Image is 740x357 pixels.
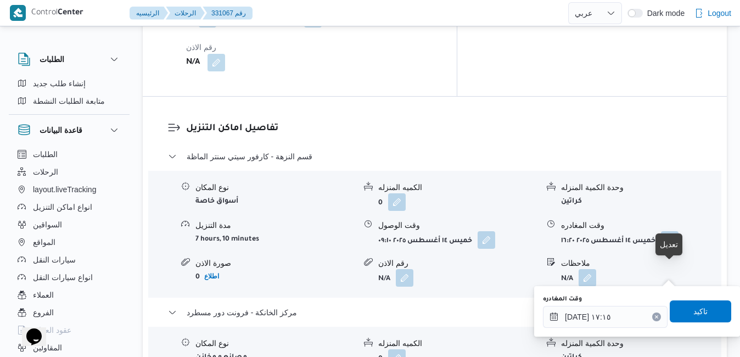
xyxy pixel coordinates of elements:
[168,306,702,319] button: مركز الخانكة - فرونت دور مسطرد
[195,198,238,205] b: أسواق خاصة
[148,171,721,298] div: قسم النزهة - كارفور سيتي سنتر الماظة
[561,220,721,231] div: وقت المغادره
[195,274,200,281] b: 0
[378,220,538,231] div: وقت الوصول
[561,237,655,245] b: خميس ١٤ أغسطس ٢٠٢٥ ١٦:٢٠
[33,341,62,354] span: المقاولين
[13,216,125,233] button: السواقين
[200,270,223,283] button: اطلاع
[40,53,64,66] h3: الطلبات
[378,182,538,193] div: الكميه المنزله
[670,300,731,322] button: تاكيد
[13,92,125,110] button: متابعة الطلبات النشطة
[13,198,125,216] button: انواع اماكن التنزيل
[13,269,125,286] button: انواع سيارات النقل
[561,275,573,283] b: N/A
[378,275,390,283] b: N/A
[130,7,168,20] button: الرئيسيه
[33,236,55,249] span: المواقع
[13,251,125,269] button: سيارات النقل
[166,7,205,20] button: الرحلات
[33,323,71,337] span: عقود العملاء
[187,150,312,163] span: قسم النزهة - كارفور سيتي سنتر الماظة
[33,288,54,302] span: العملاء
[543,295,582,304] label: وقت المغادره
[186,121,702,136] h3: تفاصيل اماكن التنزيل
[643,9,685,18] span: Dark mode
[378,258,538,269] div: رقم الاذن
[561,182,721,193] div: وحدة الكمية المنزله
[693,305,708,318] span: تاكيد
[195,182,355,193] div: نوع المكان
[378,199,383,207] b: 0
[195,220,355,231] div: مدة التنزيل
[13,339,125,356] button: المقاولين
[708,7,731,20] span: Logout
[13,163,125,181] button: الرحلات
[195,258,355,269] div: صورة الاذن
[33,165,58,178] span: الرحلات
[13,321,125,339] button: عقود العملاء
[378,237,472,245] b: خميس ١٤ أغسطس ٢٠٢٥ ٠٩:١٠
[13,75,125,92] button: إنشاء طلب جديد
[18,53,121,66] button: الطلبات
[33,306,54,319] span: الفروع
[33,253,76,266] span: سيارات النقل
[378,338,538,349] div: الكميه المنزله
[10,5,26,21] img: X8yXhbKr1z7QwAAAABJRU5ErkJggg==
[561,258,721,269] div: ملاحظات
[203,7,253,20] button: 331067 رقم
[204,272,219,280] b: اطلاع
[195,236,259,243] b: 7 hours, 10 minutes
[13,181,125,198] button: layout.liveTracking
[33,148,58,161] span: الطلبات
[187,306,297,319] span: مركز الخانكة - فرونت دور مسطرد
[186,56,200,69] b: N/A
[561,198,582,205] b: كراتين
[168,150,702,163] button: قسم النزهة - كارفور سيتي سنتر الماظة
[18,124,121,137] button: قاعدة البيانات
[33,183,96,196] span: layout.liveTracking
[13,304,125,321] button: الفروع
[660,238,678,251] div: تعديل
[652,313,661,321] button: Clear input
[690,2,736,24] button: Logout
[9,75,130,114] div: الطلبات
[11,313,46,346] iframe: chat widget
[33,77,86,90] span: إنشاء طلب جديد
[13,286,125,304] button: العملاء
[13,233,125,251] button: المواقع
[40,124,82,137] h3: قاعدة البيانات
[195,338,355,349] div: نوع المكان
[33,200,92,214] span: انواع اماكن التنزيل
[33,94,105,108] span: متابعة الطلبات النشطة
[186,43,216,52] span: رقم الاذن
[543,306,668,328] input: Press the down key to open a popover containing a calendar.
[58,9,83,18] b: Center
[561,338,721,349] div: وحدة الكمية المنزله
[33,218,62,231] span: السواقين
[13,146,125,163] button: الطلبات
[33,271,93,284] span: انواع سيارات النقل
